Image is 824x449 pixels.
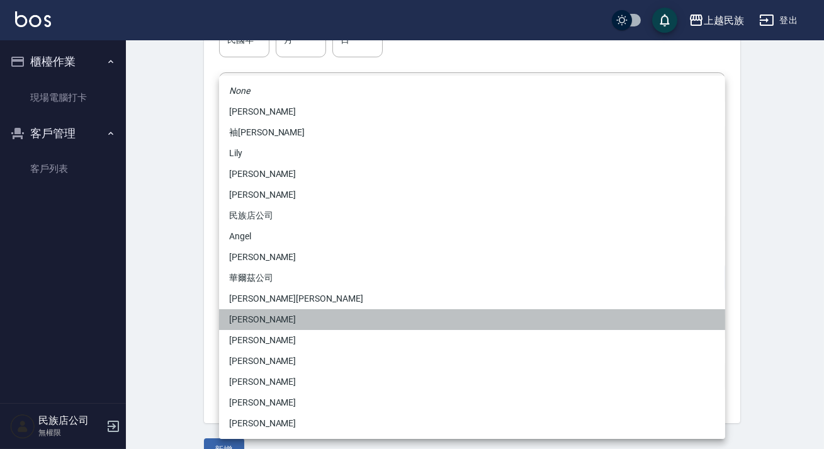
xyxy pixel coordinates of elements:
li: [PERSON_NAME] [219,185,725,205]
li: 華爾茲公司 [219,268,725,288]
li: [PERSON_NAME] [219,351,725,372]
li: Angel [219,226,725,247]
li: Lily [219,143,725,164]
li: [PERSON_NAME] [219,101,725,122]
li: [PERSON_NAME] [219,413,725,434]
li: [PERSON_NAME][PERSON_NAME] [219,288,725,309]
li: [PERSON_NAME] [219,392,725,413]
em: None [229,84,250,98]
li: [PERSON_NAME] [219,164,725,185]
li: 民族店公司 [219,205,725,226]
li: [PERSON_NAME] [219,309,725,330]
li: [PERSON_NAME] [219,247,725,268]
li: 袖[PERSON_NAME] [219,122,725,143]
li: [PERSON_NAME] [219,330,725,351]
li: [PERSON_NAME] [219,372,725,392]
